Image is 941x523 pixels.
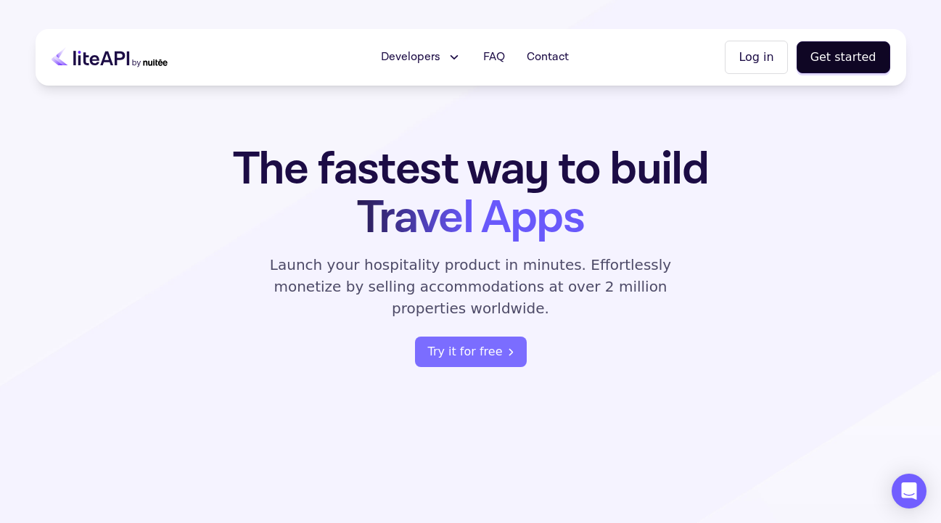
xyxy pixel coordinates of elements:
[725,41,787,74] button: Log in
[892,474,926,508] div: Open Intercom Messenger
[483,49,505,66] span: FAQ
[474,43,514,72] a: FAQ
[415,337,527,367] button: Try it for free
[518,43,578,72] a: Contact
[187,145,755,242] h1: The fastest way to build
[357,188,584,248] span: Travel Apps
[415,337,527,367] a: register
[372,43,470,72] button: Developers
[253,254,689,319] p: Launch your hospitality product in minutes. Effortlessly monetize by selling accommodations at ov...
[381,49,440,66] span: Developers
[527,49,569,66] span: Contact
[797,41,890,73] button: Get started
